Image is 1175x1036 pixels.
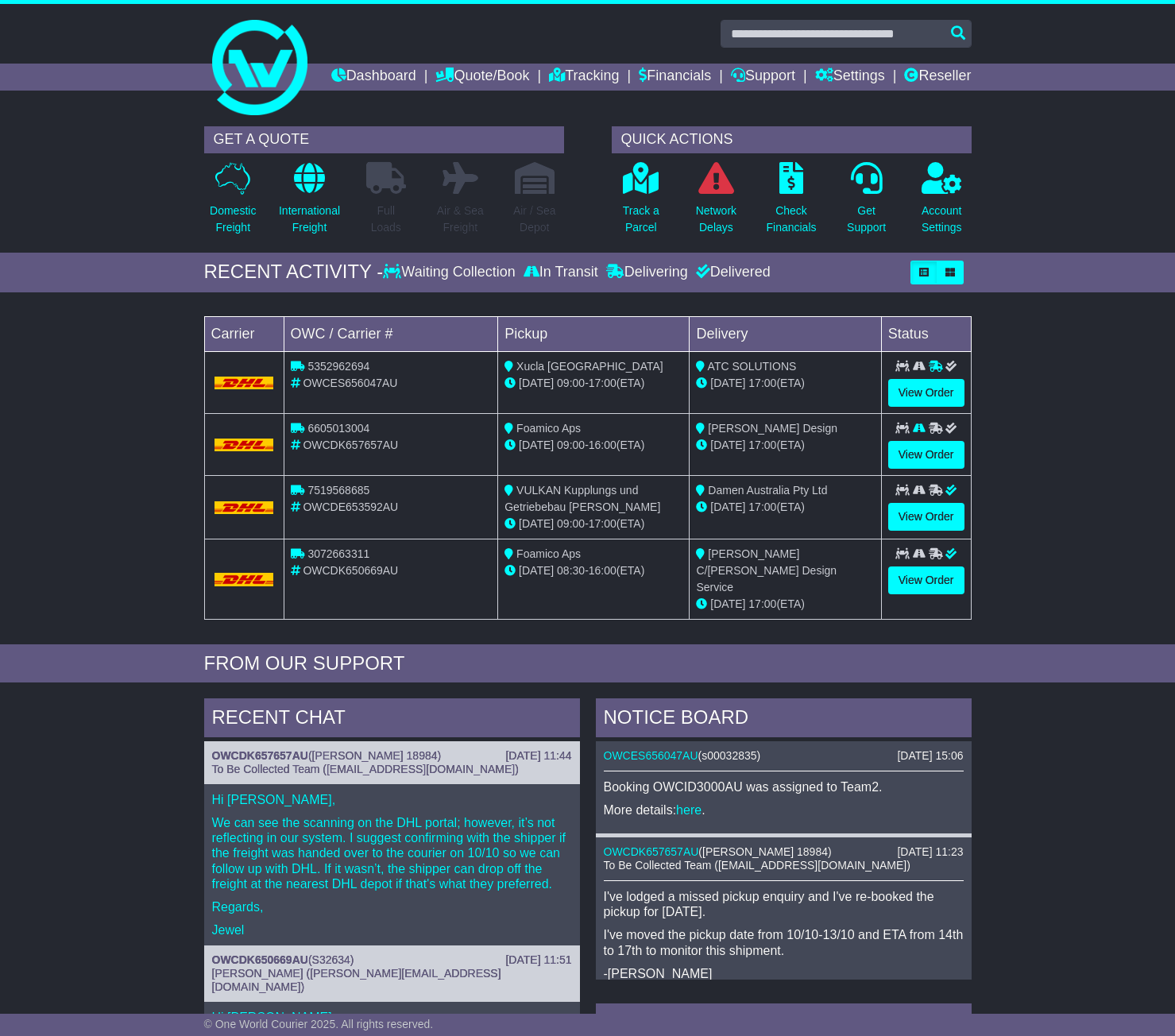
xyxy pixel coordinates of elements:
span: [PERSON_NAME] Design [708,422,837,435]
a: AccountSettings [921,161,963,245]
span: 17:00 [748,439,776,451]
span: [DATE] [519,517,554,530]
p: I've lodged a missed pickup enquiry and I've re-booked the pickup for [DATE]. [604,889,964,919]
span: OWCDK650669AU [303,564,398,577]
a: Reseller [904,64,971,91]
div: In Transit [520,264,602,281]
p: Domestic Freight [210,203,256,236]
div: NOTICE BOARD [596,698,972,741]
span: [PERSON_NAME] C/[PERSON_NAME] Design Service [696,547,837,593]
span: Foamico Aps [516,547,581,560]
div: FROM OUR SUPPORT [204,652,972,675]
div: ( ) [212,749,572,763]
div: - (ETA) [504,562,682,579]
a: View Order [888,566,964,594]
span: 17:00 [748,377,776,389]
p: Jewel [212,922,572,937]
td: Status [881,316,971,351]
a: Track aParcel [622,161,660,245]
div: (ETA) [696,375,874,392]
a: CheckFinancials [765,161,817,245]
a: Tracking [549,64,619,91]
div: ( ) [604,749,964,763]
span: [DATE] [710,597,745,610]
div: (ETA) [696,437,874,454]
span: 3072663311 [307,547,369,560]
div: Waiting Collection [383,264,519,281]
p: Air & Sea Freight [437,203,484,236]
div: RECENT CHAT [204,698,580,741]
td: OWC / Carrier # [284,316,498,351]
div: [DATE] 11:23 [897,845,963,859]
div: QUICK ACTIONS [612,126,972,153]
span: 6605013004 [307,422,369,435]
span: S32634 [312,953,350,966]
p: Check Financials [766,203,816,236]
p: Track a Parcel [623,203,659,236]
img: DHL.png [215,439,274,451]
span: 17:00 [748,597,776,610]
p: Get Support [847,203,886,236]
td: Carrier [204,316,284,351]
span: 16:00 [589,564,616,577]
td: Delivery [690,316,881,351]
p: Account Settings [922,203,962,236]
p: Air / Sea Depot [513,203,556,236]
a: InternationalFreight [278,161,341,245]
span: OWCES656047AU [303,377,397,389]
a: OWCDK657657AU [212,749,308,762]
span: 08:30 [557,564,585,577]
span: To Be Collected Team ([EMAIL_ADDRESS][DOMAIN_NAME]) [212,763,519,775]
p: Network Delays [696,203,736,236]
div: Delivered [692,264,771,281]
span: Foamico Aps [516,422,581,435]
span: [PERSON_NAME] ([PERSON_NAME][EMAIL_ADDRESS][DOMAIN_NAME]) [212,967,501,993]
div: [DATE] 11:51 [505,953,571,967]
p: -[PERSON_NAME] [604,966,964,981]
a: OWCDK650669AU [212,953,308,966]
a: Settings [815,64,885,91]
td: Pickup [498,316,690,351]
span: Xucla [GEOGRAPHIC_DATA] [516,360,663,373]
a: Financials [639,64,711,91]
div: - (ETA) [504,375,682,392]
img: DHL.png [215,501,274,514]
a: View Order [888,503,964,531]
a: DomesticFreight [209,161,257,245]
div: - (ETA) [504,516,682,532]
a: OWCDK657657AU [604,845,699,858]
a: View Order [888,441,964,469]
span: [DATE] [519,439,554,451]
img: DHL.png [215,377,274,389]
span: [DATE] [519,377,554,389]
span: 09:00 [557,377,585,389]
p: Regards, [212,899,572,914]
div: (ETA) [696,499,874,516]
span: Damen Australia Pty Ltd [708,484,827,497]
span: [DATE] [710,439,745,451]
p: International Freight [279,203,340,236]
span: [DATE] [710,501,745,513]
span: 17:00 [589,517,616,530]
a: Quote/Book [435,64,529,91]
span: 09:00 [557,439,585,451]
p: We can see the scanning on the DHL portal; however, it’s not reflecting in our system. I suggest ... [212,815,572,891]
span: 17:00 [748,501,776,513]
span: [DATE] [519,564,554,577]
span: To Be Collected Team ([EMAIL_ADDRESS][DOMAIN_NAME]) [604,859,910,872]
div: (ETA) [696,596,874,613]
span: ATC SOLUTIONS [708,360,797,373]
div: ( ) [212,953,572,967]
a: GetSupport [846,161,887,245]
a: here [676,803,702,817]
span: [PERSON_NAME] 18984 [702,845,828,858]
span: s00032835 [702,749,756,762]
p: I've moved the pickup date from 10/10-13/10 and ETA from 14th to 17th to monitor this shipment. [604,927,964,957]
img: DHL.png [215,573,274,586]
span: VULKAN Kupplungs und Getriebebau [PERSON_NAME] [504,484,660,513]
span: 16:00 [589,439,616,451]
a: OWCES656047AU [604,749,698,762]
div: [DATE] 11:44 [505,749,571,763]
div: [DATE] 15:06 [897,749,963,763]
span: OWCDE653592AU [303,501,398,513]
